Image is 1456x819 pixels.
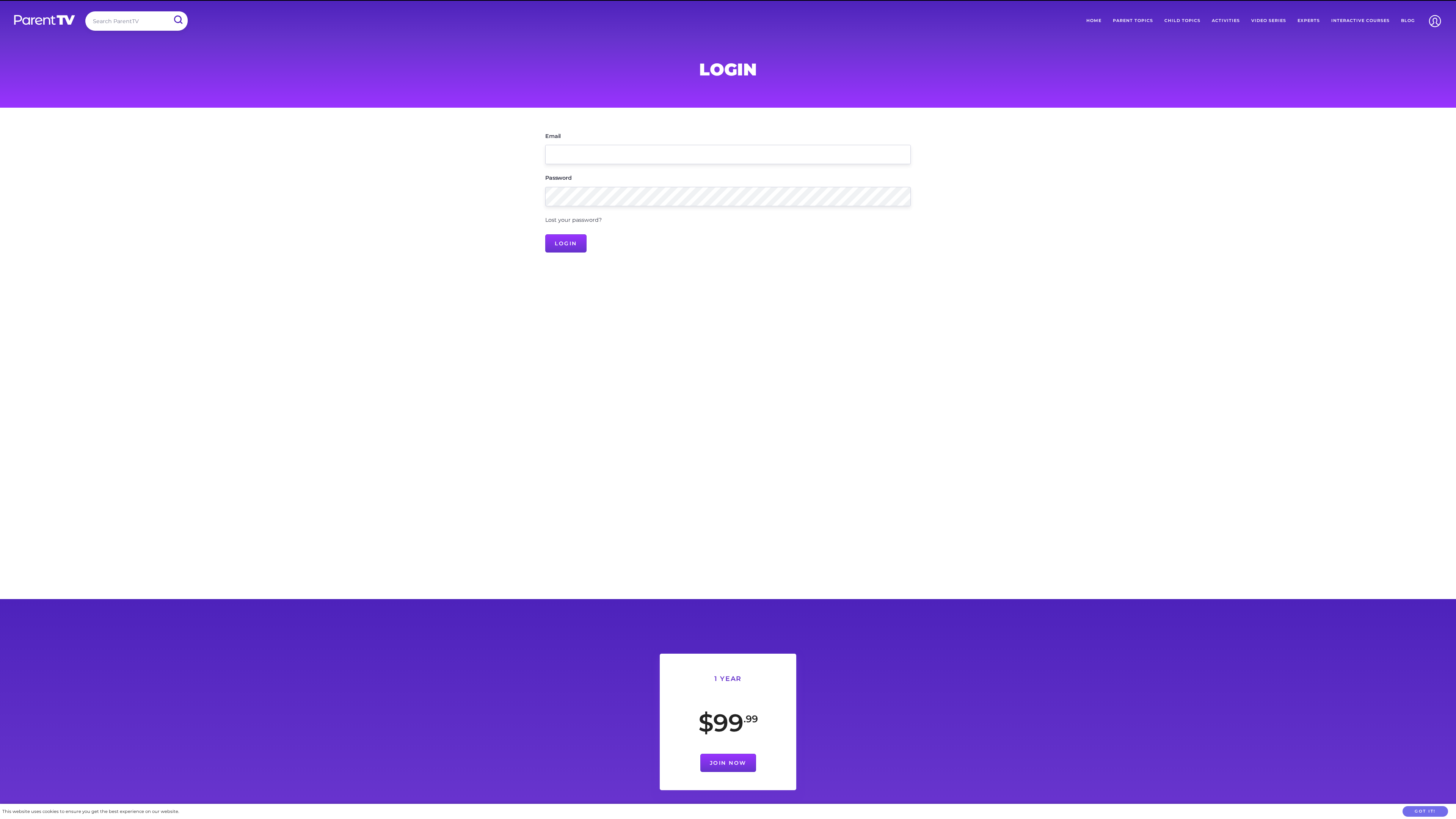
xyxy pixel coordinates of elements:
[1403,806,1448,817] button: Got it!
[744,713,758,725] sup: .99
[678,675,778,682] h6: 1 Year
[545,175,572,180] label: Password
[700,754,756,772] a: Join Now
[1159,11,1206,30] a: Child Topics
[545,217,602,223] a: Lost your password?
[168,11,188,28] input: Submit
[85,11,188,31] input: Search ParentTV
[1107,11,1159,30] a: Parent Topics
[1326,11,1395,30] a: Interactive Courses
[1395,11,1420,30] a: Blog
[1292,11,1326,30] a: Experts
[678,695,778,754] div: $99
[1246,11,1292,30] a: Video Series
[1425,11,1445,31] img: Account
[2,808,179,816] div: This website uses cookies to ensure you get the best experience on our website.
[1081,11,1107,30] a: Home
[545,62,911,77] h1: Login
[545,133,561,139] label: Email
[1206,11,1246,30] a: Activities
[545,234,587,253] input: Login
[13,14,76,25] img: parenttv-logo-white.4c85aaf.svg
